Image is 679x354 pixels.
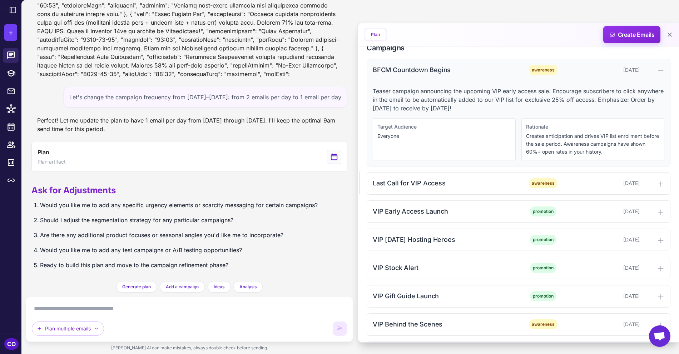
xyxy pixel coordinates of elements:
div: [DATE] [569,264,640,272]
div: [DATE] [569,292,640,300]
div: [PERSON_NAME] AI can make mistakes, always double check before sending. [26,342,353,354]
button: Plan multiple emails [32,321,104,336]
p: Everyone [377,132,511,140]
span: awareness [529,65,557,75]
button: View generated Plan [31,142,347,172]
div: [DATE] [569,66,640,74]
span: promotion [530,206,556,216]
span: Ideas [214,284,224,290]
span: awareness [529,319,557,329]
div: BFCM Countdown Begins [373,65,517,75]
span: Add a campaign [166,284,199,290]
div: VIP Early Access Launch [373,206,517,216]
span: Analysis [239,284,257,290]
button: Generate plan [116,281,157,293]
button: + [4,24,17,41]
div: VIP [DATE] Hosting Heroes [373,235,517,244]
div: CO [4,338,19,350]
div: [DATE] [569,208,640,215]
div: Open chat [649,325,670,347]
h2: Campaigns [367,43,670,53]
button: Ideas [208,281,231,293]
p: Creates anticipation and drives VIP list enrollment before the sale period. Awareness campaigns h... [526,132,660,156]
div: Let's change the campaign frequency from [DATE]–[DATE]: from 2 emails per day to 1 email per day [63,87,347,108]
span: awareness [529,178,557,188]
span: Generate plan [122,284,151,290]
div: Perfect! Let me update the plan to have 1 email per day from [DATE] through [DATE]. I'll keep the... [31,113,347,136]
div: [DATE] [569,179,640,187]
div: VIP Behind the Scenes [373,319,517,329]
div: VIP Stock Alert [373,263,517,273]
div: Target Audience [377,123,511,131]
span: promotion [530,291,556,301]
div: [DATE] [569,236,640,244]
span: Create Emails [601,26,663,43]
p: Should I adjust the segmentation strategy for any particular campaigns? [40,215,318,225]
span: + [9,27,13,38]
span: Plan [38,148,49,156]
button: Add a campaign [160,281,205,293]
div: VIP Gift Guide Launch [373,291,517,301]
p: Are there any additional product focuses or seasonal angles you'd like me to incorporate? [40,230,318,240]
button: Plan [365,29,386,40]
p: Teaser campaign announcing the upcoming VIP early access sale. Encourage subscribers to click any... [373,87,664,113]
p: Would you like me to add any specific urgency elements or scarcity messaging for certain campaigns? [40,200,318,210]
span: promotion [530,235,556,245]
h2: Ask for Adjustments [31,185,318,196]
div: Rationale [526,123,660,131]
button: Analysis [233,281,263,293]
div: [DATE] [569,320,640,328]
button: Create Emails [603,26,660,43]
p: Ready to build this plan and move to the campaign refinement phase? [40,260,318,270]
div: Last Call for VIP Access [373,178,517,188]
span: promotion [530,263,556,273]
p: Would you like me to add any test campaigns or A/B testing opportunities? [40,245,318,255]
span: Plan artifact [38,158,66,166]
